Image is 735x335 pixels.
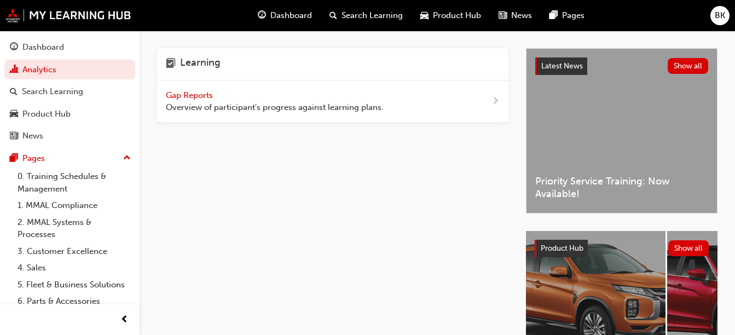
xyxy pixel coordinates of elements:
span: search-icon [10,87,18,97]
span: up-icon [123,151,131,165]
a: Latest NewsShow all [535,57,708,75]
h4: Learning [180,57,221,71]
span: guage-icon [10,43,18,53]
span: Pages [562,9,584,22]
a: 0. Training Schedules & Management [13,168,135,197]
a: 4. Sales [13,259,135,276]
a: 2. MMAL Systems & Processes [13,214,135,243]
span: BK [715,9,725,22]
a: 5. Fleet & Business Solutions [13,276,135,293]
span: guage-icon [258,9,266,22]
span: car-icon [420,9,429,22]
span: Dashboard [270,9,312,22]
a: Product Hub [4,104,135,124]
div: Dashboard [22,41,64,54]
button: DashboardAnalyticsSearch LearningProduct HubNews [4,35,135,148]
button: Pages [4,148,135,169]
a: news-iconNews [490,4,541,27]
span: Latest News [541,61,583,71]
span: news-icon [10,131,18,141]
div: Product Hub [22,108,71,120]
a: Latest NewsShow allPriority Service Training: Now Available! [526,48,717,213]
a: Gap Reports Overview of participant's progress against learning plans.next-icon [157,80,508,123]
span: Product Hub [433,9,481,22]
button: Show all [668,58,709,74]
a: guage-iconDashboard [249,4,321,27]
a: Product HubShow all [535,240,709,257]
span: News [511,9,532,22]
div: News [22,130,43,142]
a: search-iconSearch Learning [321,4,412,27]
span: Overview of participant's progress against learning plans. [166,101,384,114]
a: Analytics [4,60,135,80]
span: Product Hub [541,244,583,253]
div: Search Learning [22,85,83,98]
a: pages-iconPages [541,4,593,27]
img: mmal [5,8,131,22]
a: 3. Customer Excellence [13,243,135,260]
span: chart-icon [10,65,18,75]
span: pages-icon [549,9,558,22]
a: 1. MMAL Compliance [13,197,135,214]
span: learning-icon [166,57,176,71]
span: Gap Reports [166,90,215,100]
span: search-icon [329,9,337,22]
span: pages-icon [10,154,18,164]
button: Show all [668,240,709,256]
span: news-icon [499,9,507,22]
span: Search Learning [342,9,403,22]
span: car-icon [10,109,18,119]
a: 6. Parts & Accessories [13,293,135,310]
span: Priority Service Training: Now Available! [535,175,708,200]
span: next-icon [491,95,500,108]
div: Pages [22,152,45,165]
a: car-iconProduct Hub [412,4,490,27]
a: Dashboard [4,37,135,57]
a: News [4,126,135,146]
a: Search Learning [4,82,135,102]
span: prev-icon [120,313,129,327]
button: BK [710,6,730,25]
